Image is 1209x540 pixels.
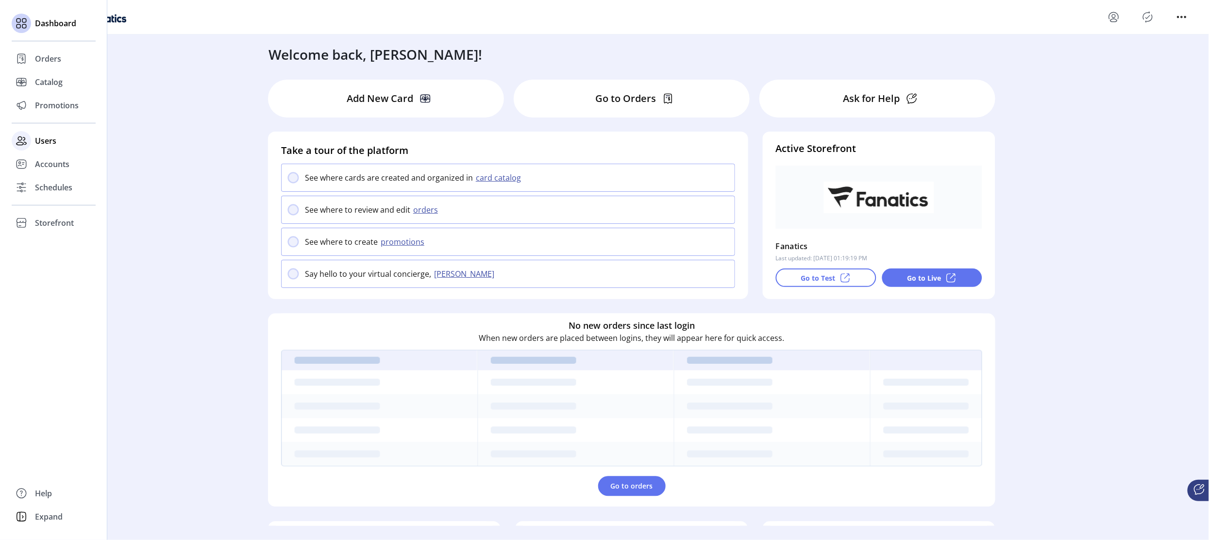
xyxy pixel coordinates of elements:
button: orders [410,204,444,216]
h6: No new orders since last login [569,320,695,333]
p: See where to create [305,236,378,248]
span: Users [35,135,56,147]
p: Add New Card [347,91,414,106]
button: card catalog [473,172,527,184]
span: Help [35,488,52,499]
span: Catalog [35,76,63,88]
span: Storefront [35,217,74,229]
span: Orders [35,53,61,65]
p: Go to Test [801,273,835,283]
span: Promotions [35,100,79,111]
p: See where to review and edit [305,204,410,216]
p: Go to Orders [596,91,656,106]
span: Accounts [35,158,69,170]
span: Go to orders [611,481,653,491]
p: Ask for Help [843,91,900,106]
p: Say hello to your virtual concierge, [305,268,431,280]
p: When new orders are placed between logins, they will appear here for quick access. [479,333,785,344]
button: Go to orders [598,476,666,496]
button: menu [1174,9,1190,25]
span: Schedules [35,182,72,193]
p: Last updated: [DATE] 01:19:19 PM [776,254,868,263]
h3: Welcome back, [PERSON_NAME]! [269,44,482,65]
button: menu [1106,9,1122,25]
p: See where cards are created and organized in [305,172,473,184]
span: Dashboard [35,17,76,29]
span: Expand [35,511,63,523]
button: promotions [378,236,430,248]
button: Publisher Panel [1140,9,1156,25]
p: Fanatics [776,238,808,254]
button: [PERSON_NAME] [431,268,500,280]
h4: Take a tour of the platform [281,143,735,158]
h4: Active Storefront [776,141,982,156]
p: Go to Live [907,273,941,283]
